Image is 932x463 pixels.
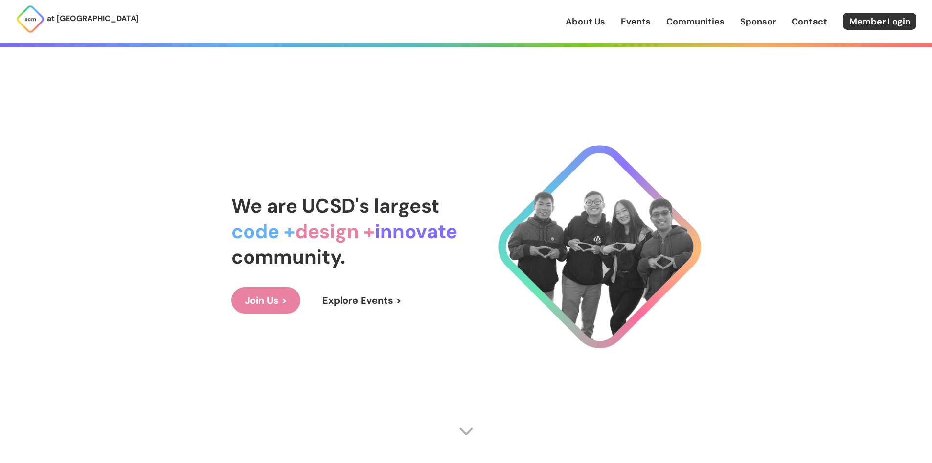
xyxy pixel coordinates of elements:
[231,244,345,269] span: community.
[309,287,415,314] a: Explore Events >
[16,4,45,34] img: ACM Logo
[792,15,827,28] a: Contact
[498,145,701,348] img: Cool Logo
[295,219,375,244] span: design +
[666,15,725,28] a: Communities
[231,193,439,219] span: We are UCSD's largest
[843,13,916,30] a: Member Login
[231,219,295,244] span: code +
[16,4,139,34] a: at [GEOGRAPHIC_DATA]
[459,424,474,439] img: Scroll Arrow
[566,15,605,28] a: About Us
[231,287,300,314] a: Join Us >
[375,219,457,244] span: innovate
[47,12,139,25] p: at [GEOGRAPHIC_DATA]
[621,15,651,28] a: Events
[740,15,776,28] a: Sponsor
